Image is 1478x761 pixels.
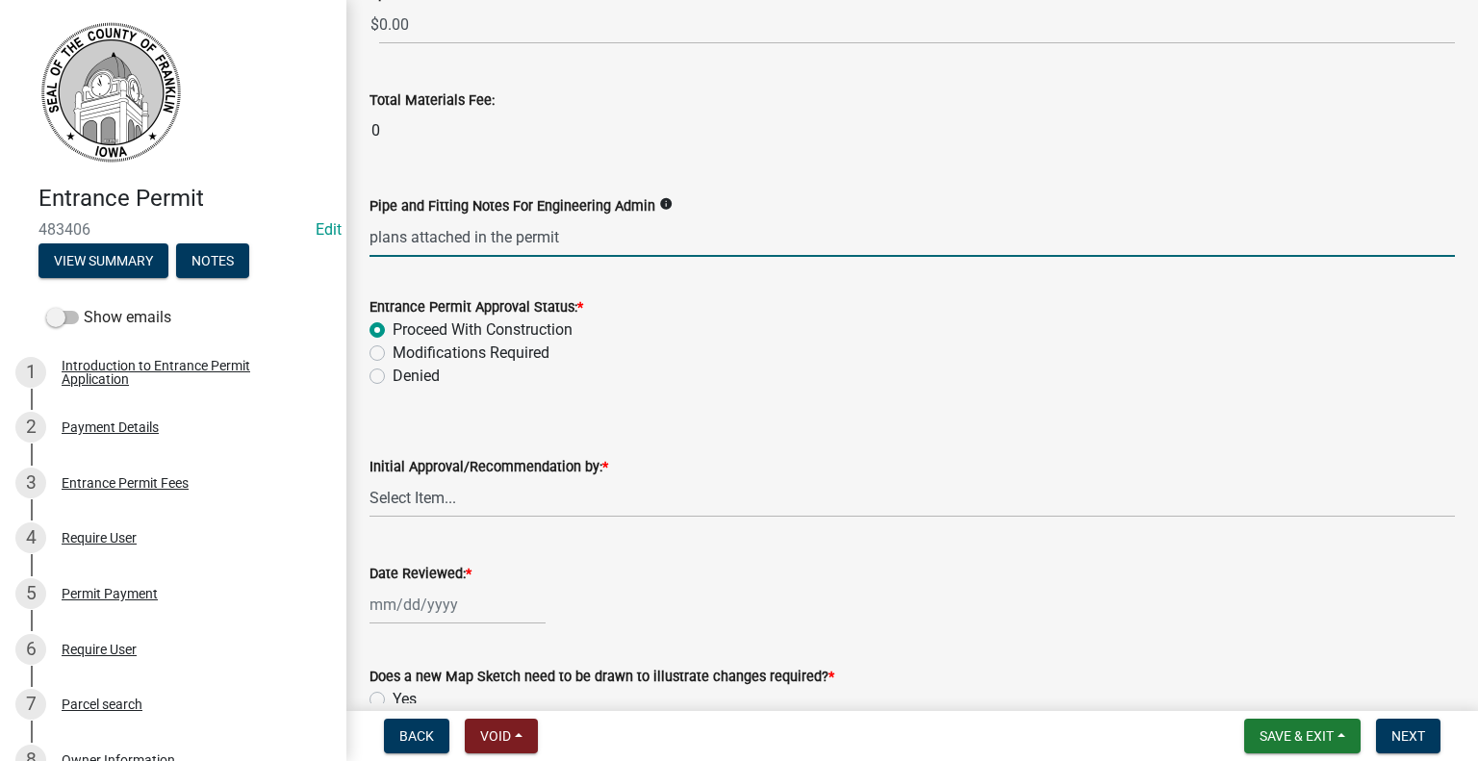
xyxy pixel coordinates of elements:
button: View Summary [38,243,168,278]
button: Void [465,719,538,753]
div: Payment Details [62,420,159,434]
label: Initial Approval/Recommendation by: [369,461,608,474]
label: Proceed With Construction [393,318,573,342]
label: Total Materials Fee: [369,94,495,108]
label: Entrance Permit Approval Status: [369,301,583,315]
button: Next [1376,719,1440,753]
div: Entrance Permit Fees [62,476,189,490]
span: Back [399,728,434,744]
i: info [659,197,673,211]
wm-modal-confirm: Edit Application Number [316,220,342,239]
div: 5 [15,578,46,609]
button: Save & Exit [1244,719,1361,753]
button: Notes [176,243,249,278]
img: Franklin County, Iowa [38,20,183,165]
a: Edit [316,220,342,239]
div: 2 [15,412,46,443]
label: Date Reviewed: [369,568,471,581]
label: Does a new Map Sketch need to be drawn to illustrate changes required? [369,671,834,684]
div: Require User [62,643,137,656]
div: 1 [15,357,46,388]
div: Parcel search [62,698,142,711]
span: $ [369,5,380,44]
div: 3 [15,468,46,498]
h4: Entrance Permit [38,185,331,213]
div: Require User [62,531,137,545]
wm-modal-confirm: Notes [176,254,249,269]
span: Save & Exit [1260,728,1334,744]
button: Back [384,719,449,753]
label: Yes [393,688,417,711]
label: Pipe and Fitting Notes For Engineering Admin [369,200,655,214]
span: Next [1391,728,1425,744]
span: Void [480,728,511,744]
div: Introduction to Entrance Permit Application [62,359,316,386]
label: Denied [393,365,440,388]
div: 6 [15,634,46,665]
span: 483406 [38,220,308,239]
div: Permit Payment [62,587,158,600]
div: 7 [15,689,46,720]
label: Show emails [46,306,171,329]
label: Modifications Required [393,342,549,365]
wm-modal-confirm: Summary [38,254,168,269]
input: mm/dd/yyyy [369,585,546,624]
div: 4 [15,522,46,553]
